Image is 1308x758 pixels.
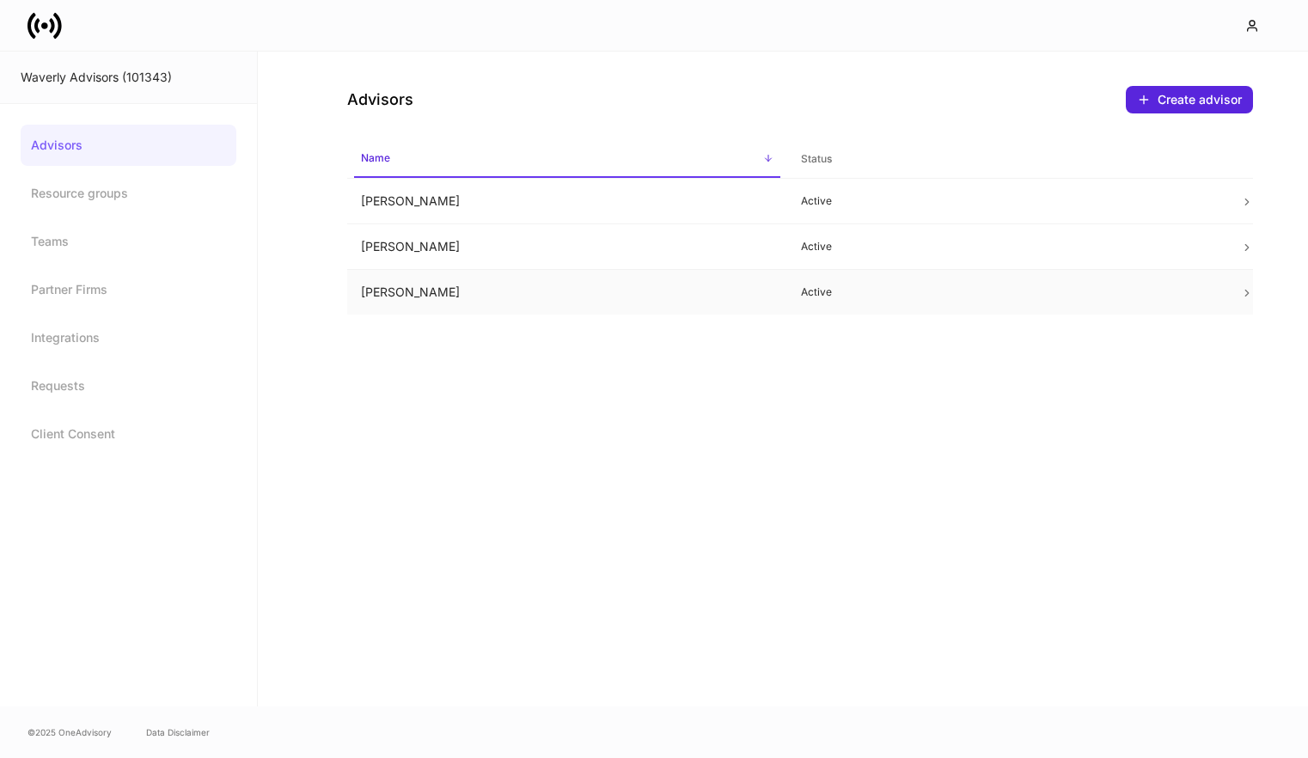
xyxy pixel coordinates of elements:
[146,725,210,739] a: Data Disclaimer
[354,141,780,178] span: Name
[21,221,236,262] a: Teams
[21,269,236,310] a: Partner Firms
[21,413,236,455] a: Client Consent
[21,317,236,358] a: Integrations
[801,150,832,167] h6: Status
[28,725,112,739] span: © 2025 OneAdvisory
[794,142,1220,177] span: Status
[801,285,1213,299] p: Active
[21,365,236,407] a: Requests
[361,150,390,166] h6: Name
[1126,86,1253,113] button: Create advisor
[21,69,236,86] div: Waverly Advisors (101343)
[347,89,413,110] h4: Advisors
[801,240,1213,254] p: Active
[347,270,787,315] td: [PERSON_NAME]
[21,173,236,214] a: Resource groups
[21,125,236,166] a: Advisors
[347,179,787,224] td: [PERSON_NAME]
[347,224,787,270] td: [PERSON_NAME]
[1158,91,1242,108] div: Create advisor
[801,194,1213,208] p: Active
